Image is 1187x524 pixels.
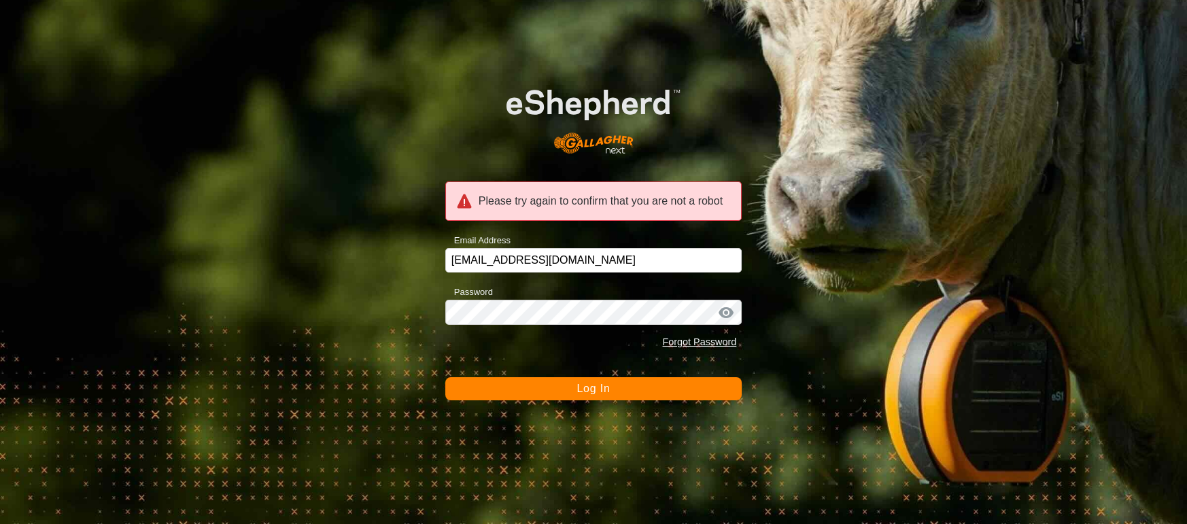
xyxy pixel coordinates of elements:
label: Email Address [445,234,511,247]
span: Log In [577,383,610,394]
img: E-shepherd Logo [475,65,712,166]
label: Password [445,285,493,299]
a: Forgot Password [662,336,736,347]
input: Email Address [445,248,742,273]
button: Log In [445,377,742,400]
div: Please try again to confirm that you are not a robot [445,181,742,221]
